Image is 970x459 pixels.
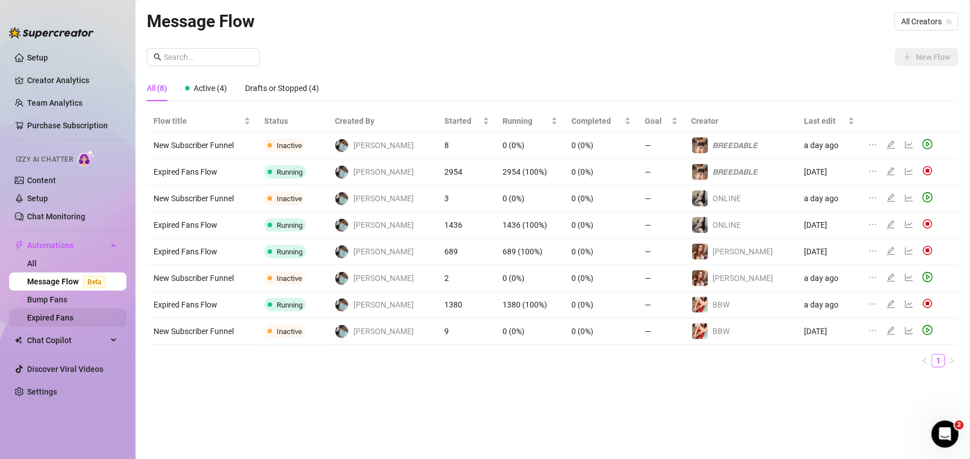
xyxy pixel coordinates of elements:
[868,300,877,309] span: ellipsis
[277,301,303,309] span: Running
[147,318,257,345] td: New Subscriber Funnel
[496,132,565,159] td: 0 (0%)
[353,245,414,258] span: [PERSON_NAME]
[638,292,685,318] td: —
[638,132,685,159] td: —
[147,132,257,159] td: New Subscriber Funnel
[353,325,414,337] span: [PERSON_NAME]
[921,357,928,364] span: left
[797,212,861,239] td: [DATE]
[868,273,877,282] span: ellipsis
[638,318,685,345] td: —
[932,421,959,448] iframe: Intercom live chat
[277,168,303,176] span: Running
[353,192,414,205] span: [PERSON_NAME]
[797,132,861,159] td: a day ago
[895,48,959,66] button: New Flow
[713,274,774,283] span: [PERSON_NAME]
[496,292,565,318] td: 1380 (100%)
[886,220,895,229] span: edit
[154,53,161,61] span: search
[335,192,348,205] img: Andrea Rodriguez
[923,272,933,282] span: play-circle
[797,239,861,265] td: [DATE]
[692,164,708,180] img: 𝘽𝙍𝙀𝙀𝘿𝘼𝘽𝙇𝙀
[901,13,952,30] span: All Creators
[496,212,565,239] td: 1436 (100%)
[27,71,117,89] a: Creator Analytics
[886,326,895,335] span: edit
[277,274,302,283] span: Inactive
[27,259,37,268] a: All
[27,331,107,349] span: Chat Copilot
[565,159,638,185] td: 0 (0%)
[713,194,741,203] span: ONLINE
[565,265,638,292] td: 0 (0%)
[638,239,685,265] td: —
[565,318,638,345] td: 0 (0%)
[923,166,933,176] img: svg%3e
[638,110,685,132] th: Goal
[946,18,952,25] span: team
[438,185,496,212] td: 3
[886,167,895,176] span: edit
[923,298,933,309] img: svg%3e
[692,137,708,153] img: 𝘽𝙍𝙀𝙀𝘿𝘼𝘽𝙇𝙀
[713,141,758,150] span: 𝘽𝙍𝙀𝙀𝘿𝘼𝘽𝙇𝙀
[692,323,708,339] img: BBW
[886,193,895,202] span: edit
[496,185,565,212] td: 0 (0%)
[905,300,914,309] span: line-chart
[27,387,57,396] a: Settings
[444,115,480,127] span: Started
[194,84,227,93] span: Active (4)
[353,139,414,151] span: [PERSON_NAME]
[27,98,82,107] a: Team Analytics
[905,167,914,176] span: line-chart
[147,239,257,265] td: Expired Fans Flow
[353,166,414,178] span: [PERSON_NAME]
[692,270,708,286] img: 𝘼𝙇𝙄𝘾𝙀
[503,115,549,127] span: Running
[797,159,861,185] td: [DATE]
[692,297,708,313] img: BBW
[565,185,638,212] td: 0 (0%)
[949,357,955,364] span: right
[692,244,708,259] img: 𝘼𝙇𝙄𝘾𝙀
[27,116,117,135] a: Purchase Subscription
[713,167,758,176] span: 𝘽𝙍𝙀𝙀𝘿𝘼𝘽𝙇𝙀
[886,273,895,282] span: edit
[27,313,73,322] a: Expired Fans
[868,220,877,229] span: ellipsis
[277,221,303,229] span: Running
[438,159,496,185] td: 2954
[923,219,933,229] img: svg%3e
[905,273,914,282] span: line-chart
[496,159,565,185] td: 2954 (100%)
[147,8,255,34] article: Message Flow
[77,150,95,166] img: AI Chatter
[27,365,103,374] a: Discover Viral Videos
[147,82,167,94] div: All (8)
[932,354,945,367] a: 1
[868,246,877,256] span: ellipsis
[335,272,348,285] img: Andrea Rodriguez
[147,159,257,185] td: Expired Fans Flow
[147,292,257,318] td: Expired Fans Flow
[868,167,877,176] span: ellipsis
[565,212,638,239] td: 0 (0%)
[797,318,861,345] td: [DATE]
[15,241,24,250] span: thunderbolt
[945,354,959,367] button: right
[27,277,111,286] a: Message FlowBeta
[257,110,328,132] th: Status
[638,265,685,292] td: —
[147,185,257,212] td: New Subscriber Funnel
[353,219,414,231] span: [PERSON_NAME]
[713,327,730,336] span: BBW
[797,185,861,212] td: a day ago
[335,325,348,338] img: Andrea Rodriguez
[868,193,877,202] span: ellipsis
[797,265,861,292] td: a day ago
